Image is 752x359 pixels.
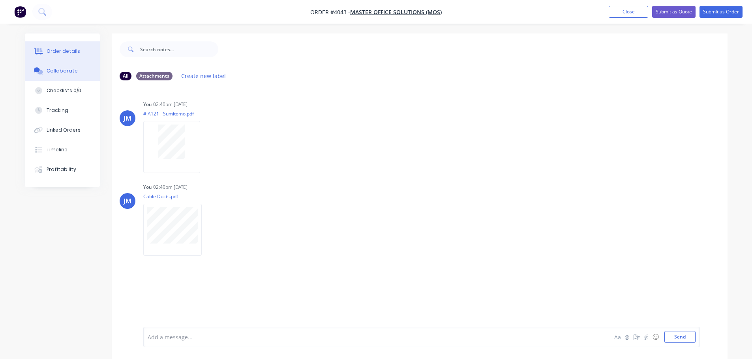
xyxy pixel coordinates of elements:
button: Order details [25,41,100,61]
div: 02:40pm [DATE] [153,184,188,191]
div: 02:40pm [DATE] [153,101,188,108]
div: Linked Orders [47,126,81,134]
span: Order #4043 - [310,8,350,16]
div: You [143,184,152,191]
div: Attachments [136,72,173,80]
button: Tracking [25,100,100,120]
div: Collaborate [47,67,78,74]
div: JM [124,113,131,123]
div: Order details [47,48,80,55]
div: All [120,72,131,80]
div: JM [124,196,131,206]
div: Profitability [47,166,76,173]
div: You [143,101,152,108]
button: Submit as Quote [652,6,696,18]
button: Timeline [25,140,100,160]
button: Collaborate [25,61,100,81]
button: ☺ [651,332,660,342]
p: Cable Ducts.pdf [143,193,210,200]
button: Close [609,6,648,18]
button: Linked Orders [25,120,100,140]
button: @ [623,332,632,342]
a: Master Office Solutions (MOS) [350,8,442,16]
button: Submit as Order [699,6,743,18]
div: Timeline [47,146,68,153]
button: Checklists 0/0 [25,81,100,100]
button: Send [664,331,696,343]
button: Aa [613,332,623,342]
button: Create new label [177,71,230,81]
input: Search notes... [140,41,218,57]
button: Profitability [25,160,100,179]
p: # A121 - Sumitomo.pdf [143,110,208,117]
img: Factory [14,6,26,18]
div: Checklists 0/0 [47,87,81,94]
div: Tracking [47,107,68,114]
